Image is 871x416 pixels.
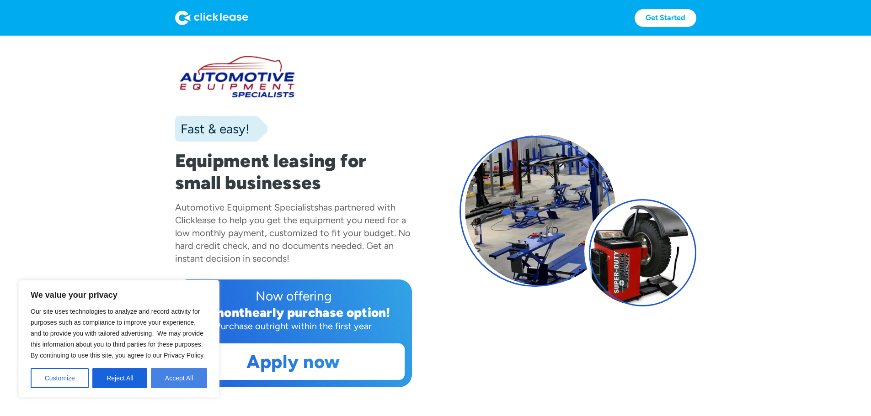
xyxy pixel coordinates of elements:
[175,150,412,194] h1: Equipment leasing for small businesses
[635,9,696,27] a: Get Started
[151,368,207,388] button: Accept All
[175,202,411,264] div: has partnered with Clicklease to help you get the equipment you need for a low monthly payment, c...
[92,368,147,388] button: Reject All
[31,308,205,359] span: Our site uses technologies to analyze and record activity for purposes such as compliance to impr...
[252,305,390,320] div: early purchase option!
[175,202,318,213] div: Automotive Equipment Specialists
[183,344,404,379] a: Apply now
[175,11,248,25] img: Logo
[31,290,207,300] p: We value your privacy
[196,305,252,320] div: 12 month
[182,287,405,305] div: Now offering
[18,280,219,398] div: We value your privacy
[182,320,405,332] div: Purchase outright within the first year
[31,368,89,388] button: Customize
[175,120,249,138] div: Fast & easy!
